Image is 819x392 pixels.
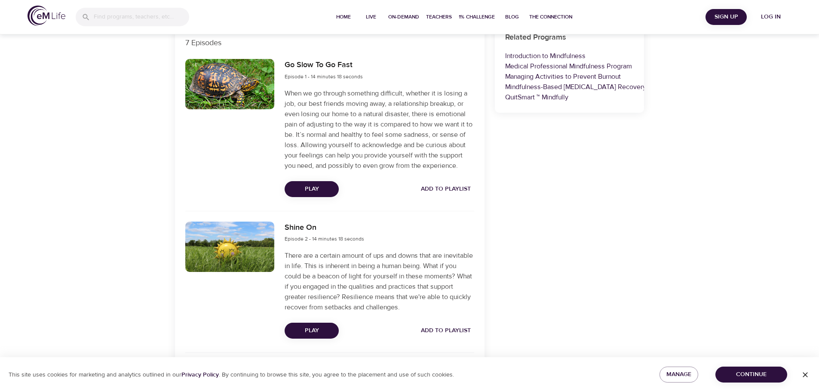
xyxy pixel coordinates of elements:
span: Blog [502,12,522,22]
span: Episode 1 - 14 minutes 18 seconds [285,73,363,80]
a: Privacy Policy [181,371,219,379]
span: On-Demand [388,12,419,22]
button: Add to Playlist [417,181,474,197]
h6: Go Slow To Go Fast [285,59,363,71]
button: Manage [659,367,698,383]
span: Log in [754,12,788,22]
button: Add to Playlist [417,323,474,339]
span: Add to Playlist [421,184,471,194]
span: Sign Up [709,12,743,22]
span: Play [291,184,332,194]
input: Find programs, teachers, etc... [94,8,189,26]
span: Continue [722,369,780,380]
a: Mindfulness-Based [MEDICAL_DATA] Recovery [505,83,646,91]
button: Log in [750,9,791,25]
a: Managing Activities to Prevent Burnout [505,72,621,81]
button: Play [285,181,339,197]
span: Episode 2 - 14 minutes 18 seconds [285,235,364,242]
span: Home [333,12,354,22]
h6: Shine On [285,222,364,234]
span: Manage [666,369,691,380]
button: Continue [715,367,787,383]
button: Sign Up [706,9,747,25]
h6: Related Programs [505,31,634,44]
img: logo [28,6,65,26]
p: When we go through something difficult, whether it is losing a job, our best friends moving away,... [285,88,474,171]
span: Play [291,325,332,336]
p: 7 Episodes [185,37,474,49]
span: Teachers [426,12,452,22]
span: Add to Playlist [421,325,471,336]
span: Live [361,12,381,22]
span: The Connection [529,12,572,22]
a: Medical Professional Mindfulness Program [505,62,632,71]
a: Introduction to Mindfulness [505,52,586,60]
a: QuitSmart ™ Mindfully [505,93,568,102]
span: 1% Challenge [459,12,495,22]
button: Play [285,323,339,339]
p: There are a certain amount of ups and downs that are inevitable in life. This is inherent in bein... [285,250,474,312]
